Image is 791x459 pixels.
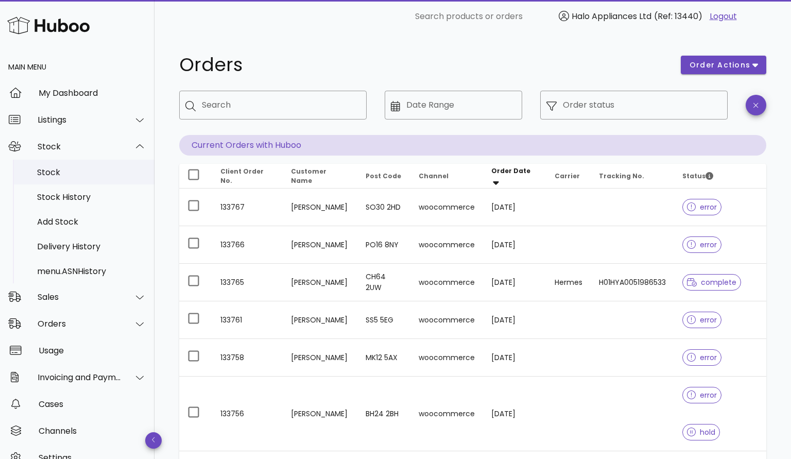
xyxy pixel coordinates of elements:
td: [PERSON_NAME] [283,189,357,226]
td: [DATE] [483,264,546,301]
span: Tracking No. [599,172,644,180]
td: woocommerce [410,377,483,451]
span: Customer Name [291,167,326,185]
td: woocommerce [410,264,483,301]
td: SO30 2HD [357,189,410,226]
div: Cases [39,399,146,409]
span: error [687,354,717,361]
p: Current Orders with Huboo [179,135,766,156]
button: order actions [681,56,766,74]
td: [DATE] [483,301,546,339]
span: hold [687,429,716,436]
td: woocommerce [410,301,483,339]
td: [DATE] [483,226,546,264]
div: Listings [38,115,122,125]
span: Carrier [555,172,580,180]
div: Orders [38,319,122,329]
span: (Ref: 13440) [654,10,702,22]
span: error [687,316,717,324]
td: woocommerce [410,189,483,226]
a: Logout [710,10,737,23]
td: [PERSON_NAME] [283,377,357,451]
td: SS5 5EG [357,301,410,339]
td: woocommerce [410,226,483,264]
span: error [687,203,717,211]
td: [DATE] [483,377,546,451]
div: Sales [38,292,122,302]
div: Usage [39,346,146,355]
th: Post Code [357,164,410,189]
div: Add Stock [37,217,146,227]
span: Status [682,172,713,180]
td: PO16 8NY [357,226,410,264]
td: MK12 5AX [357,339,410,377]
span: order actions [689,60,751,71]
th: Customer Name [283,164,357,189]
span: error [687,241,717,248]
td: woocommerce [410,339,483,377]
td: 133758 [212,339,283,377]
div: Delivery History [37,242,146,251]
span: complete [687,279,737,286]
span: Post Code [366,172,401,180]
td: 133756 [212,377,283,451]
td: BH24 2BH [357,377,410,451]
span: Channel [419,172,449,180]
img: Huboo Logo [7,14,90,37]
div: menu.ASNHistory [37,266,146,276]
span: error [687,392,717,399]
td: [PERSON_NAME] [283,339,357,377]
td: CH64 2UW [357,264,410,301]
span: Client Order No. [220,167,264,185]
td: 133766 [212,226,283,264]
div: My Dashboard [39,88,146,98]
div: Invoicing and Payments [38,372,122,382]
td: 133761 [212,301,283,339]
div: Channels [39,426,146,436]
span: Halo Appliances Ltd [572,10,651,22]
td: 133765 [212,264,283,301]
td: [PERSON_NAME] [283,226,357,264]
th: Status [674,164,766,189]
th: Carrier [546,164,591,189]
th: Tracking No. [591,164,674,189]
th: Order Date: Sorted descending. Activate to remove sorting. [483,164,546,189]
div: Stock History [37,192,146,202]
td: 133767 [212,189,283,226]
td: H01HYA0051986533 [591,264,674,301]
span: Order Date [491,166,530,175]
th: Client Order No. [212,164,283,189]
td: [DATE] [483,189,546,226]
td: [PERSON_NAME] [283,264,357,301]
div: Stock [38,142,122,151]
div: Stock [37,167,146,177]
h1: Orders [179,56,668,74]
td: [PERSON_NAME] [283,301,357,339]
td: Hermes [546,264,591,301]
td: [DATE] [483,339,546,377]
th: Channel [410,164,483,189]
